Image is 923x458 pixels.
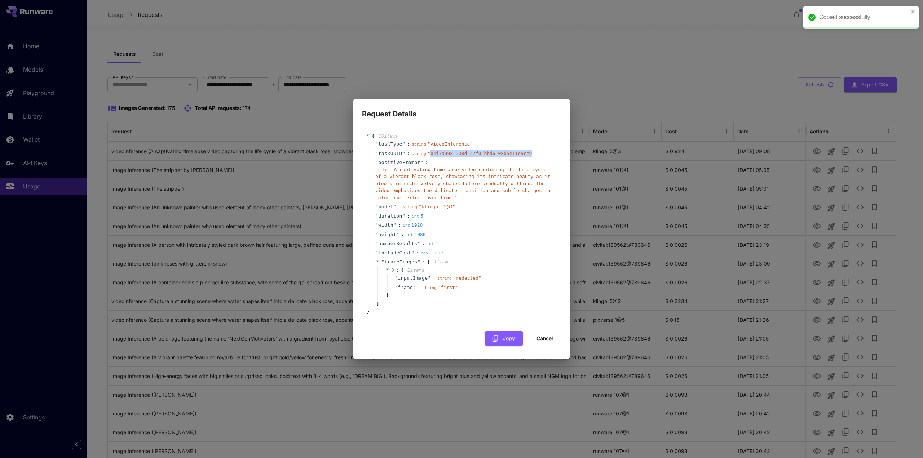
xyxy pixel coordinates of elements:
h2: Request Details [353,99,570,120]
div: 5 [412,213,423,220]
span: int [412,214,419,219]
span: } [385,292,389,299]
span: [ [427,258,430,266]
span: { [372,133,375,140]
span: " [402,141,405,147]
span: : [422,240,425,247]
div: Copied successfully [819,13,909,22]
span: : [433,275,436,282]
div: 1920 [403,222,423,229]
span: : [396,267,399,274]
span: " klingai:5@3 " [419,204,455,209]
span: int [427,241,434,246]
span: : [407,213,410,220]
span: " [418,241,420,246]
span: : [407,141,410,148]
span: : [398,203,401,210]
span: string [375,168,390,172]
span: " [395,275,398,281]
span: " redacted " [453,275,481,281]
span: duration [378,213,402,220]
span: string [422,285,437,290]
span: 10 item s [378,133,398,139]
div: 1 [427,240,438,247]
span: " [375,141,378,147]
span: : [418,284,420,291]
span: : [398,222,401,229]
span: bool [421,251,430,255]
span: string [412,151,426,156]
span: " first " [438,285,458,290]
span: taskUUID [378,150,402,157]
span: " A captivating timelapse video capturing the life cycle of a vibrant black rose, showcasing its ... [375,167,550,200]
span: " [393,204,396,209]
span: : [401,231,404,238]
span: : [425,159,428,166]
span: int [403,223,410,228]
span: " [418,259,420,264]
span: string [412,142,426,147]
span: 1 item [433,259,447,264]
span: " [393,222,396,228]
span: " [428,275,431,281]
span: string [437,276,452,281]
span: " [375,204,378,209]
span: " [375,213,378,219]
span: " [375,232,378,237]
span: frameImages [384,259,418,264]
span: " [375,151,378,156]
span: " [402,151,405,156]
span: 0 [391,267,394,273]
span: " [411,250,414,255]
span: positivePrompt [378,159,420,166]
span: width [378,222,393,229]
button: Cancel [529,331,561,346]
span: " [395,285,398,290]
span: { [401,267,404,274]
span: " [375,241,378,246]
span: " [396,232,399,237]
span: taskType [378,141,402,148]
span: " [420,160,423,165]
span: frame [398,284,413,291]
span: int [406,232,413,237]
button: Copy [485,331,523,346]
button: close [911,9,916,14]
span: inputImage [398,275,428,282]
span: numberResults [378,240,417,247]
span: : [407,150,410,157]
span: } [366,308,370,315]
span: height [378,231,396,238]
span: includeCost [378,249,411,257]
div: 1080 [406,231,425,238]
div: true [421,249,443,257]
span: string [403,205,417,209]
span: model [378,203,393,210]
span: " [402,213,405,219]
span: " [375,222,378,228]
span: " b4f7a998-338d-47f0-bbd6-08d5e11c9cc9 " [428,151,535,156]
span: 2 item s [407,267,424,273]
span: " videoInference " [428,141,473,147]
span: " [381,259,384,264]
span: " [375,250,378,255]
span: : [416,249,419,257]
span: " [413,285,416,290]
span: : [422,258,425,266]
span: " [375,160,378,165]
span: ] [375,300,379,307]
